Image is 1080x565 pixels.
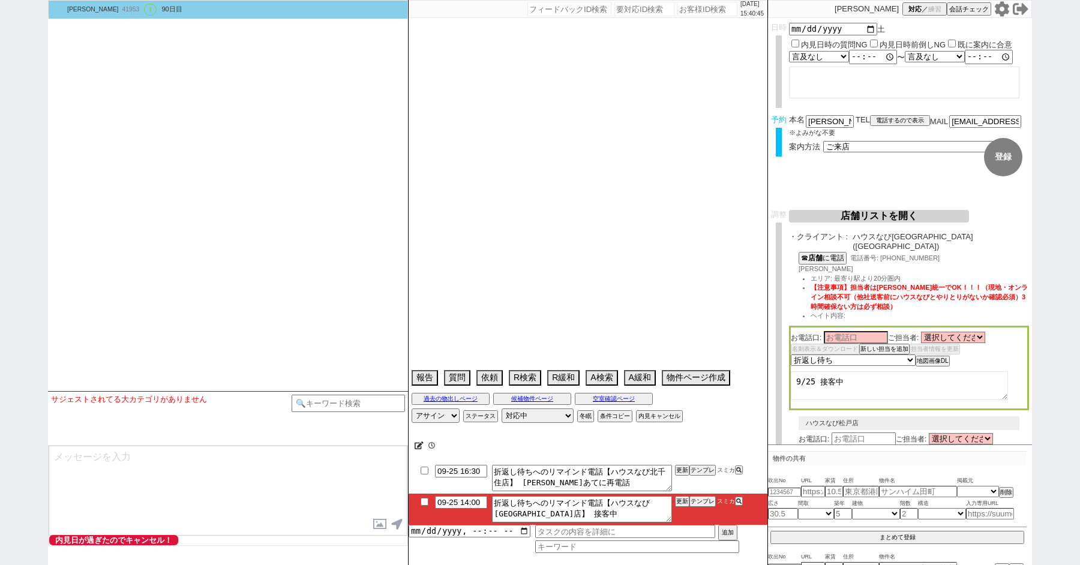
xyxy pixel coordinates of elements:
button: 会話チェック [947,2,991,16]
span: 家賃 [825,476,843,486]
span: URL [801,476,825,486]
span: 土 [877,25,885,34]
button: A検索 [586,370,617,386]
input: サンハイム田町 [879,486,957,497]
button: 過去の物出しページ [412,393,490,405]
p: 物件の共有 [768,451,1027,465]
span: 会話チェック [949,5,989,14]
input: フィードバックID検索 [527,2,611,16]
button: 対応／練習 [902,2,947,16]
button: 依頼 [476,370,503,386]
span: TEL [856,115,870,124]
span: 吹出No [768,476,801,486]
button: ステータス [463,410,498,422]
button: 冬眠 [577,410,594,422]
input: タスクの内容を詳細に [535,525,715,538]
span: 掲載元 [957,476,973,486]
span: 日時 [771,23,787,32]
span: 築年 [834,499,852,509]
button: 内見キャンセル [636,410,683,422]
button: 地図画像DL [916,356,950,366]
button: A緩和 [624,370,656,386]
button: 登録 [984,138,1022,176]
span: ヘイト内容: [811,312,845,319]
p: [PERSON_NAME] [835,4,899,14]
button: 更新 [675,496,689,507]
span: 案内方法 [789,142,820,151]
button: ☎店舗に電話 [799,252,847,265]
span: 対応 [908,5,922,14]
span: URL [801,552,825,562]
button: 空室確認ページ [575,393,653,405]
div: 90日目 [161,5,182,14]
button: 追加 [718,525,737,540]
input: 要対応ID検索 [614,2,674,16]
button: 質問 [444,370,470,386]
label: 内見日時前倒しNG [880,40,946,49]
span: 調整 [771,210,787,219]
span: お電話口: [799,435,829,443]
span: 本名 [789,115,805,128]
span: スミカ [716,467,735,473]
input: 30.5 [768,508,798,519]
span: ご担当者: [888,333,919,342]
span: 練習 [928,5,941,14]
span: 建物 [852,499,900,509]
span: スミカ [716,498,735,504]
label: 内見日時の質問NG [801,40,868,49]
input: https://suumo.jp/chintai/jnc_000022489271 [966,508,1014,519]
span: 入力専用URL [966,499,1014,509]
span: お電話口: [791,333,821,342]
span: 住所 [843,552,879,562]
span: 予約 [771,115,787,124]
div: ! [144,4,157,16]
span: ご担当者: [896,435,926,443]
span: ハウスなび松戸店 [806,419,859,426]
span: 物件名 [879,476,957,486]
button: 物件ページ作成 [662,370,730,386]
span: 【注意事項】担当者は[PERSON_NAME]統一でOK！！！（現地・オンライン相談不可（他社送客前にハウスなびとやりとりがないか確認必須）3時間確保ない方は必ず相談） [811,284,1028,309]
button: 担当者情報を更新 [910,344,960,354]
button: 電話するので表示 [870,115,930,126]
button: 更新 [675,465,689,476]
img: 0hME4sUGZ4EmoJCj46dNZtPTVPHAd-JBQicW1ZXyxeRF52OVI4ZmhdXyVdTlp3bwI_MWRUCnhYS14l [50,5,64,14]
span: ハウスなび[GEOGRAPHIC_DATA]([GEOGRAPHIC_DATA]) [853,232,1029,251]
span: 内見日が過ぎたのでキャンセル！ [49,535,178,545]
span: 広さ [768,499,798,509]
button: まとめて登録 [770,531,1024,544]
label: 既に案内に合意 [958,40,1012,49]
input: 5 [834,508,852,519]
span: ・クライアント : [789,232,848,251]
button: 削除 [999,487,1013,498]
button: 候補物件ページ [493,393,571,405]
p: 15:40:45 [740,9,764,19]
input: 2 [900,508,918,519]
button: R緩和 [547,370,580,386]
button: 名刺表示＆ダウンロード [791,344,859,354]
input: https://suumo.jp/chintai/jnc_000022489271 [801,486,825,497]
div: [PERSON_NAME] [65,5,118,14]
input: 🔍キーワード検索 [292,395,405,412]
input: お客様ID検索 [677,2,737,16]
div: 41953 [118,5,142,14]
button: 条件コピー [598,410,632,422]
button: テンプレ [689,496,716,507]
span: 吹出No [768,552,801,562]
div: 〜 [789,50,1029,64]
span: ※よみがな不要 [789,129,835,136]
button: 店舗リストを開く [789,210,969,223]
span: MAIL [930,117,948,126]
button: 報告 [412,370,438,386]
input: お電話口 [832,432,896,445]
span: 物件名 [879,552,957,562]
span: エリア: 最寄り駅より20分圏内 [811,275,901,282]
span: 住所 [843,476,879,486]
input: キーワード [535,540,739,553]
span: [PERSON_NAME] [799,265,853,272]
button: 新しい担当を追加 [859,344,910,354]
button: テンプレ [689,465,716,476]
span: 家賃 [825,552,843,562]
span: 階数 [900,499,918,509]
input: 東京都港区海岸３ [843,486,879,497]
input: 1234567 [768,488,801,497]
